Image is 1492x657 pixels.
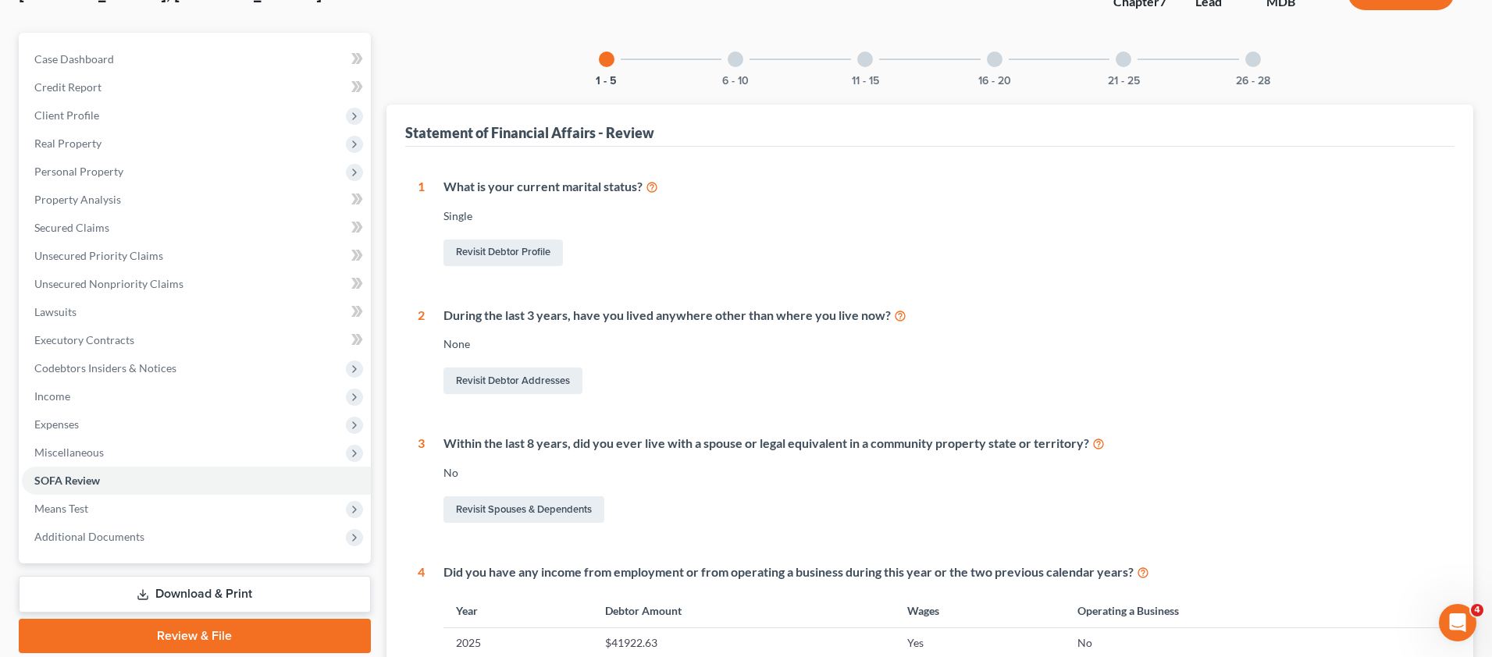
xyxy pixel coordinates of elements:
a: SOFA Review [22,467,371,495]
div: None [443,336,1442,352]
th: Wages [895,594,1065,627]
div: Statement of Financial Affairs - Review [405,123,654,142]
span: Codebtors Insiders & Notices [34,361,176,375]
span: Client Profile [34,108,99,122]
span: Means Test [34,502,88,515]
th: Debtor Amount [593,594,896,627]
div: Within the last 8 years, did you ever live with a spouse or legal equivalent in a community prope... [443,435,1442,453]
button: 11 - 15 [852,76,879,87]
span: Secured Claims [34,221,109,234]
span: Expenses [34,417,79,431]
span: Additional Documents [34,530,144,543]
a: Download & Print [19,576,371,613]
span: 4 [1471,604,1483,616]
button: 1 - 5 [596,76,617,87]
span: Income [34,389,70,403]
div: 2 [418,307,425,398]
a: Property Analysis [22,186,371,214]
a: Case Dashboard [22,45,371,73]
span: Miscellaneous [34,446,104,459]
span: Real Property [34,137,101,150]
span: Executory Contracts [34,333,134,346]
span: Property Analysis [34,193,121,206]
a: Credit Report [22,73,371,101]
a: Revisit Debtor Addresses [443,368,582,394]
a: Secured Claims [22,214,371,242]
span: SOFA Review [34,474,100,487]
a: Lawsuits [22,298,371,326]
div: 3 [418,435,425,526]
a: Review & File [19,619,371,653]
div: Single [443,208,1442,224]
a: Unsecured Nonpriority Claims [22,270,371,298]
div: During the last 3 years, have you lived anywhere other than where you live now? [443,307,1442,325]
a: Revisit Spouses & Dependents [443,496,604,523]
span: Unsecured Priority Claims [34,249,163,262]
a: Unsecured Priority Claims [22,242,371,270]
button: 6 - 10 [722,76,749,87]
button: 26 - 28 [1236,76,1270,87]
span: Unsecured Nonpriority Claims [34,277,183,290]
div: No [443,465,1442,481]
span: Case Dashboard [34,52,114,66]
th: Operating a Business [1065,594,1442,627]
button: 16 - 20 [978,76,1011,87]
a: Executory Contracts [22,326,371,354]
button: 21 - 25 [1108,76,1140,87]
span: Personal Property [34,165,123,178]
span: Credit Report [34,80,101,94]
iframe: Intercom live chat [1439,604,1476,641]
a: Revisit Debtor Profile [443,240,563,266]
div: 1 [418,178,425,269]
th: Year [443,594,593,627]
div: What is your current marital status? [443,178,1442,196]
span: Lawsuits [34,305,77,318]
div: Did you have any income from employment or from operating a business during this year or the two ... [443,563,1442,581]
